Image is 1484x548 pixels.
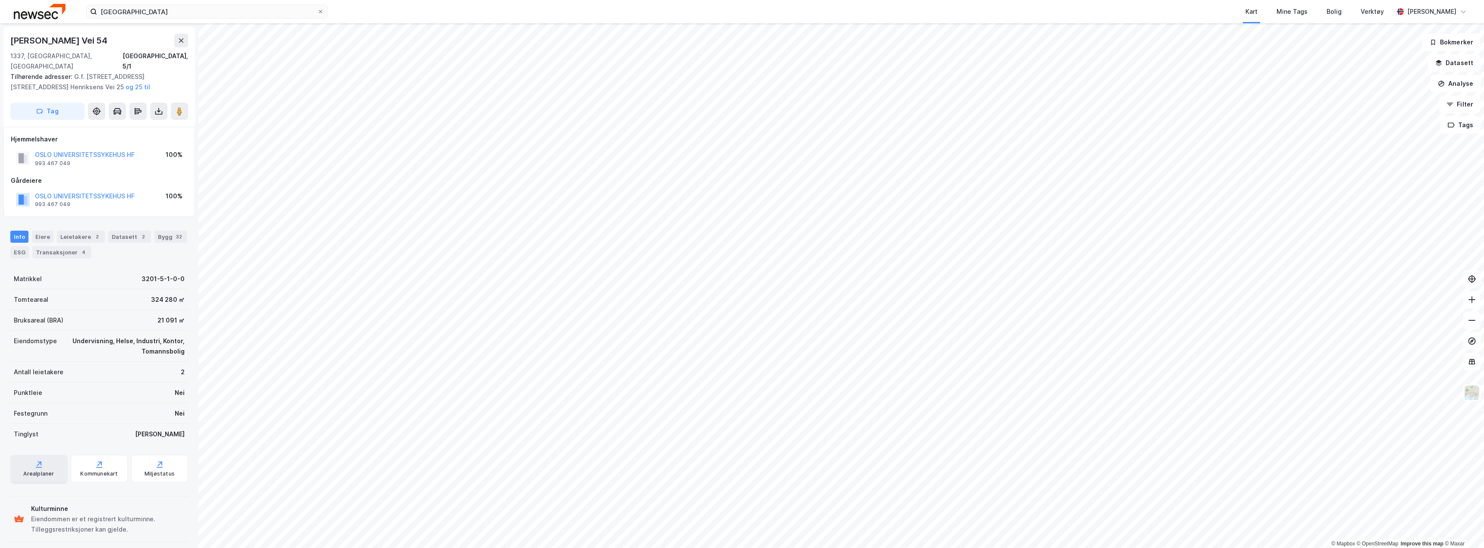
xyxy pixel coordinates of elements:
div: Miljøstatus [145,470,175,477]
input: Søk på adresse, matrikkel, gårdeiere, leietakere eller personer [97,5,317,18]
div: Info [10,231,28,243]
div: 2 [93,232,101,241]
div: Bolig [1327,6,1342,17]
div: [GEOGRAPHIC_DATA], 5/1 [123,51,188,72]
div: Bruksareal (BRA) [14,315,63,326]
div: 4 [79,248,88,257]
button: Filter [1439,96,1481,113]
div: 3201-5-1-0-0 [141,274,185,284]
div: Kontrollprogram for chat [1441,507,1484,548]
div: 100% [166,191,182,201]
div: Kulturminne [31,504,185,514]
button: Bokmerker [1422,34,1481,51]
div: Eiendomstype [14,336,57,346]
div: Nei [175,388,185,398]
div: Leietakere [57,231,105,243]
a: Mapbox [1331,541,1355,547]
div: Verktøy [1361,6,1384,17]
div: Arealplaner [23,470,54,477]
div: Festegrunn [14,408,47,419]
iframe: Chat Widget [1441,507,1484,548]
div: 324 280 ㎡ [151,294,185,305]
img: Z [1464,385,1480,401]
div: Tomteareal [14,294,48,305]
span: Tilhørende adresser: [10,73,74,80]
div: Antall leietakere [14,367,63,377]
div: Undervisning, Helse, Industri, Kontor, Tomannsbolig [67,336,185,357]
div: 32 [174,232,184,241]
button: Tags [1440,116,1481,134]
div: ESG [10,246,29,258]
div: Punktleie [14,388,42,398]
div: G.f. [STREET_ADDRESS] [STREET_ADDRESS] Henriksens Vei 25 [10,72,181,92]
div: [PERSON_NAME] Vei 54 [10,34,109,47]
a: OpenStreetMap [1357,541,1399,547]
div: Gårdeiere [11,175,188,186]
div: Kart [1245,6,1258,17]
div: [PERSON_NAME] [1407,6,1456,17]
div: 2 [181,367,185,377]
div: 21 091 ㎡ [157,315,185,326]
button: Analyse [1431,75,1481,92]
div: 2 [139,232,148,241]
div: Transaksjoner [32,246,91,258]
div: 1337, [GEOGRAPHIC_DATA], [GEOGRAPHIC_DATA] [10,51,123,72]
div: Tinglyst [14,429,38,439]
div: Bygg [154,231,187,243]
div: Matrikkel [14,274,42,284]
div: 100% [166,150,182,160]
img: newsec-logo.f6e21ccffca1b3a03d2d.png [14,4,66,19]
div: Kommunekart [80,470,118,477]
div: Hjemmelshaver [11,134,188,144]
button: Datasett [1428,54,1481,72]
div: Eiere [32,231,53,243]
div: Datasett [108,231,151,243]
div: Mine Tags [1276,6,1308,17]
div: [PERSON_NAME] [135,429,185,439]
a: Improve this map [1401,541,1443,547]
div: 993 467 049 [35,201,70,208]
button: Tag [10,103,85,120]
div: 993 467 049 [35,160,70,167]
div: Nei [175,408,185,419]
div: Eiendommen er et registrert kulturminne. Tilleggsrestriksjoner kan gjelde. [31,514,185,535]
